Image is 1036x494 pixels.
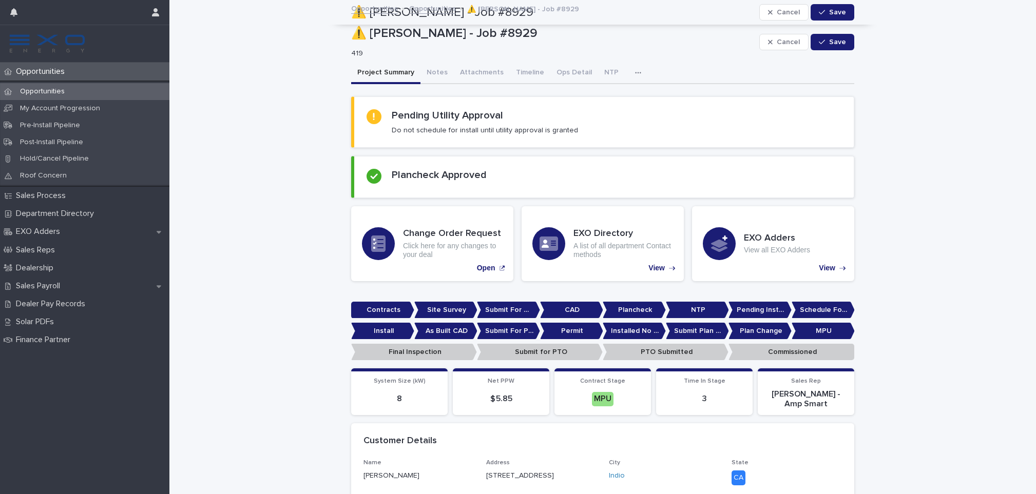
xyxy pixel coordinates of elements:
p: Schedule For Install [792,302,855,319]
p: Commissioned [728,344,854,361]
p: $ 5.85 [459,394,543,404]
p: ⚠️ [PERSON_NAME] - Job #8929 [351,26,755,41]
span: Net PPW [488,378,514,384]
p: Roof Concern [12,171,75,180]
p: Department Directory [12,209,102,219]
a: Open [351,206,513,281]
h2: Plancheck Approved [392,169,487,181]
p: Do not schedule for install until utility approval is granted [392,126,578,135]
p: Submit for PTO [477,344,603,361]
p: ⚠️ [PERSON_NAME] - Job #8929 [467,3,579,14]
button: Attachments [454,63,510,84]
p: [STREET_ADDRESS] [486,470,554,481]
p: Open [477,264,495,272]
a: View [522,206,684,281]
span: System Size (kW) [374,378,426,384]
h3: Change Order Request [403,228,503,240]
p: Dealership [12,263,62,273]
button: Timeline [510,63,550,84]
span: Contract Stage [580,378,625,384]
p: Plan Change [728,323,792,340]
p: Sales Process [12,191,74,201]
a: View [692,206,854,281]
p: My Account Progression [12,104,108,113]
span: Address [486,460,510,466]
p: Installed No Permit [603,323,666,340]
p: Post-Install Pipeline [12,138,91,147]
p: Solar PDFs [12,317,62,327]
span: Time In Stage [684,378,725,384]
h3: EXO Adders [744,233,810,244]
p: Site Survey [414,302,477,319]
button: NTP [598,63,625,84]
p: Contracts [351,302,414,319]
span: City [609,460,620,466]
p: PTO Submitted [603,344,728,361]
p: Opportunities [12,67,73,76]
h2: Customer Details [363,436,437,447]
p: EXO Adders [12,227,68,236]
p: Submit For CAD [477,302,540,319]
span: Save [829,38,846,46]
p: 3 [662,394,746,404]
p: Pending Install Task [728,302,792,319]
div: MPU [592,392,613,406]
p: Hold/Cancel Pipeline [12,154,97,163]
button: Ops Detail [550,63,598,84]
p: Finance Partner [12,335,79,345]
span: Sales Rep [791,378,821,384]
button: Notes [420,63,454,84]
p: Plancheck [603,302,666,319]
p: Permit [540,323,603,340]
p: MPU [792,323,855,340]
h3: EXO Directory [573,228,673,240]
p: View [819,264,835,272]
a: Indio [609,470,625,481]
a: Opportunities [351,2,398,14]
p: Sales Reps [12,245,63,255]
p: Sales Payroll [12,281,68,291]
p: [PERSON_NAME] [363,470,474,481]
button: Save [811,34,854,50]
p: Opportunities [12,87,73,96]
p: Install [351,323,414,340]
p: 419 [351,49,751,58]
button: Cancel [759,34,809,50]
p: As Built CAD [414,323,477,340]
p: NTP [666,302,729,319]
img: FKS5r6ZBThi8E5hshIGi [8,33,86,54]
div: CA [732,470,745,485]
p: Dealer Pay Records [12,299,93,309]
p: 8 [357,394,442,404]
span: Name [363,460,381,466]
p: Click here for any changes to your deal [403,242,503,259]
h2: Pending Utility Approval [392,109,503,122]
p: View all EXO Adders [744,246,810,254]
p: A list of all department Contact methods [573,242,673,259]
p: Final Inspection [351,344,477,361]
a: Opportunities [409,2,456,14]
p: Pre-Install Pipeline [12,121,88,130]
p: View [648,264,665,272]
p: [PERSON_NAME] - Amp Smart [764,389,848,409]
p: CAD [540,302,603,319]
p: Submit For Permit [477,323,540,340]
span: State [732,460,749,466]
p: Submit Plan Change [666,323,729,340]
button: Project Summary [351,63,420,84]
span: Cancel [777,38,800,46]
